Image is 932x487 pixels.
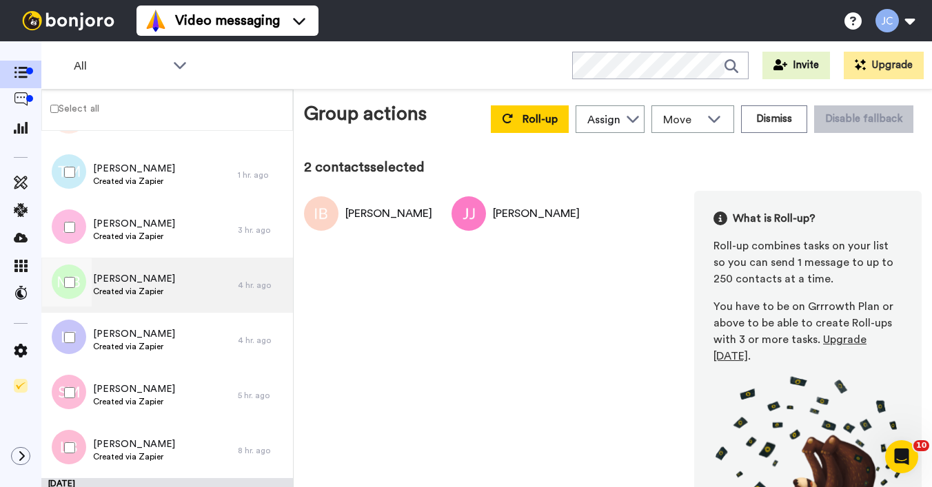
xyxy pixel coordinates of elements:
[93,382,175,396] span: [PERSON_NAME]
[145,10,167,32] img: vm-color.svg
[913,440,929,451] span: 10
[14,379,28,393] img: Checklist.svg
[491,105,569,133] button: Roll-up
[238,445,286,456] div: 8 hr. ago
[93,327,175,341] span: [PERSON_NAME]
[523,114,558,125] span: Roll-up
[493,205,580,222] div: [PERSON_NAME]
[663,112,700,128] span: Move
[93,176,175,187] span: Created via Zapier
[93,231,175,242] span: Created via Zapier
[50,105,59,113] input: Select all
[304,158,922,177] div: 2 contacts selected
[93,437,175,451] span: [PERSON_NAME]
[844,52,924,79] button: Upgrade
[238,169,286,180] div: 1 hr. ago
[238,225,286,236] div: 3 hr. ago
[452,196,486,231] img: Image of Joan Jordan
[587,112,620,128] div: Assign
[304,100,427,133] div: Group actions
[17,11,120,30] img: bj-logo-header-white.svg
[733,210,815,227] span: What is Roll-up?
[93,162,175,176] span: [PERSON_NAME]
[93,272,175,286] span: [PERSON_NAME]
[814,105,913,133] button: Disable fallback
[93,341,175,352] span: Created via Zapier
[741,105,807,133] button: Dismiss
[42,101,99,116] label: Select all
[238,335,286,346] div: 4 hr. ago
[345,205,432,222] div: [PERSON_NAME]
[93,286,175,297] span: Created via Zapier
[93,396,175,407] span: Created via Zapier
[713,298,902,364] div: You have to be on Grrrowth Plan or above to be able to create Roll-ups with 3 or more tasks. .
[885,440,918,473] iframe: Intercom live chat
[175,11,280,30] span: Video messaging
[713,238,902,287] div: Roll-up combines tasks on your list so you can send 1 message to up to 250 contacts at a time.
[762,52,830,79] button: Invite
[74,58,166,74] span: All
[238,390,286,401] div: 5 hr. ago
[93,217,175,231] span: [PERSON_NAME]
[93,451,175,462] span: Created via Zapier
[238,280,286,291] div: 4 hr. ago
[304,196,338,231] img: Image of Isaac Brockway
